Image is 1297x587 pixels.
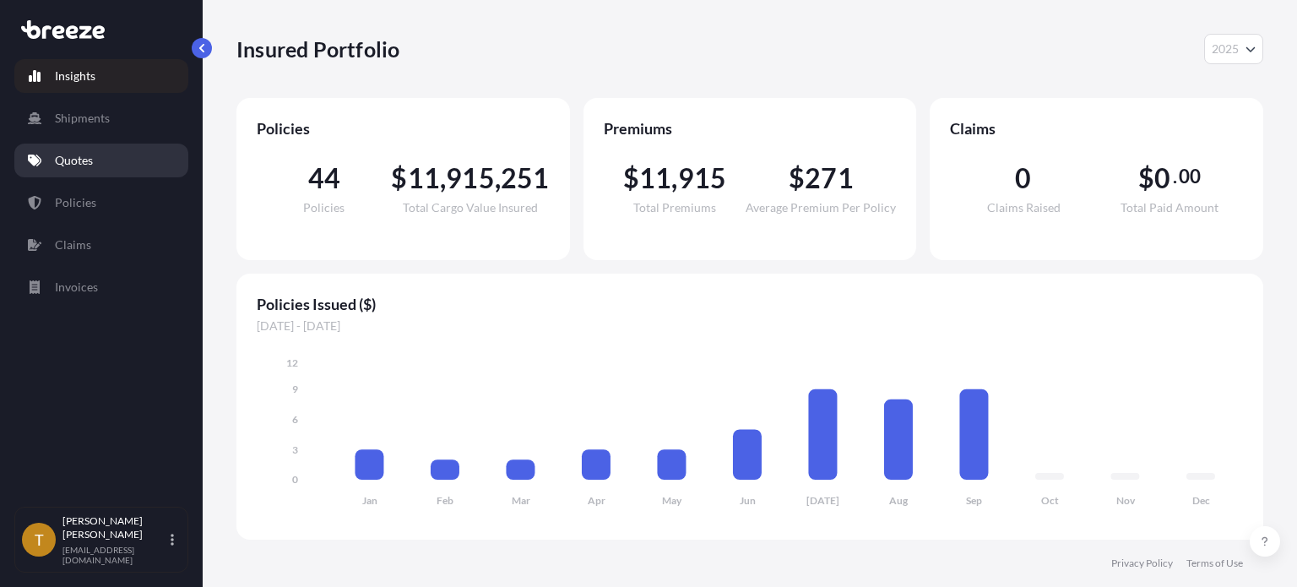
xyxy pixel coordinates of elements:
[789,165,805,192] span: $
[55,236,91,253] p: Claims
[14,144,188,177] a: Quotes
[257,294,1243,314] span: Policies Issued ($)
[1186,557,1243,570] a: Terms of Use
[966,494,982,507] tspan: Sep
[495,165,501,192] span: ,
[62,514,167,541] p: [PERSON_NAME] [PERSON_NAME]
[1041,494,1059,507] tspan: Oct
[257,118,550,139] span: Policies
[236,35,399,63] p: Insured Portfolio
[639,165,671,192] span: 11
[257,318,1243,334] span: [DATE] - [DATE]
[292,443,298,456] tspan: 3
[14,186,188,220] a: Policies
[292,413,298,426] tspan: 6
[588,494,605,507] tspan: Apr
[14,270,188,304] a: Invoices
[408,165,440,192] span: 11
[55,279,98,296] p: Invoices
[292,383,298,395] tspan: 9
[440,165,446,192] span: ,
[633,202,716,214] span: Total Premiums
[14,228,188,262] a: Claims
[14,101,188,135] a: Shipments
[55,110,110,127] p: Shipments
[403,202,538,214] span: Total Cargo Value Insured
[55,152,93,169] p: Quotes
[62,545,167,565] p: [EMAIL_ADDRESS][DOMAIN_NAME]
[806,494,839,507] tspan: [DATE]
[662,494,682,507] tspan: May
[1111,557,1173,570] a: Privacy Policy
[1138,165,1154,192] span: $
[604,118,897,139] span: Premiums
[1154,165,1170,192] span: 0
[286,356,298,369] tspan: 12
[987,202,1061,214] span: Claims Raised
[308,165,340,192] span: 44
[292,473,298,486] tspan: 0
[303,202,345,214] span: Policies
[362,494,377,507] tspan: Jan
[1192,494,1210,507] tspan: Dec
[14,59,188,93] a: Insights
[1121,202,1218,214] span: Total Paid Amount
[512,494,530,507] tspan: Mar
[1179,170,1201,183] span: 00
[950,118,1243,139] span: Claims
[55,194,96,211] p: Policies
[740,494,756,507] tspan: Jun
[55,68,95,84] p: Insights
[1015,165,1031,192] span: 0
[437,494,453,507] tspan: Feb
[1212,41,1239,57] span: 2025
[1116,494,1136,507] tspan: Nov
[391,165,407,192] span: $
[446,165,495,192] span: 915
[889,494,909,507] tspan: Aug
[1204,34,1263,64] button: Year Selector
[501,165,550,192] span: 251
[671,165,677,192] span: ,
[746,202,896,214] span: Average Premium Per Policy
[1173,170,1177,183] span: .
[623,165,639,192] span: $
[678,165,727,192] span: 915
[35,531,44,548] span: T
[805,165,854,192] span: 271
